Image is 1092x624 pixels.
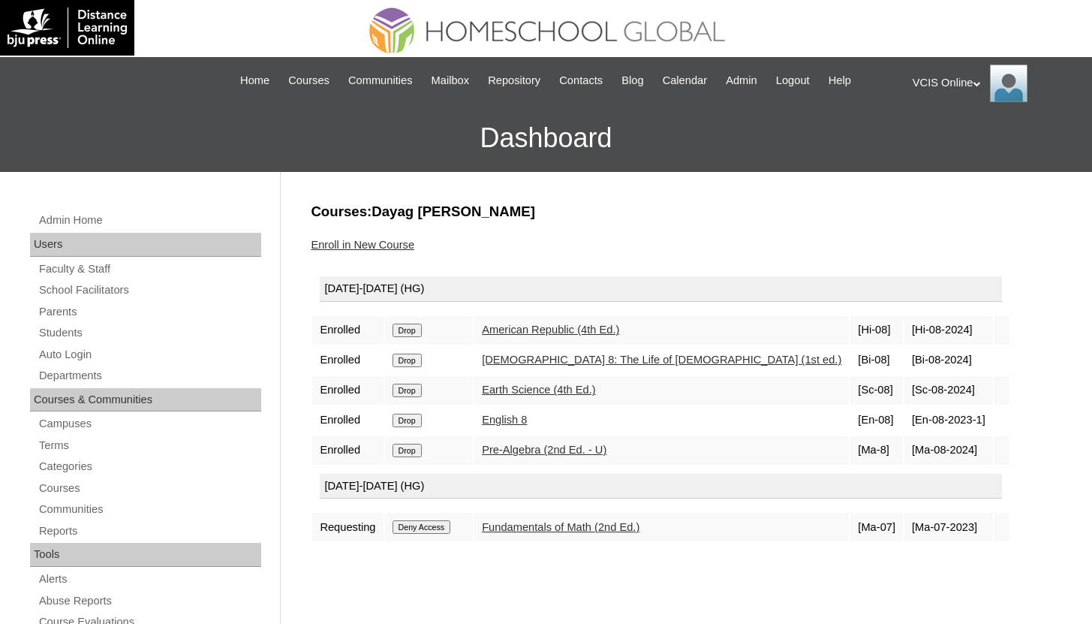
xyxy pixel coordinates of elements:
a: Parents [38,303,261,321]
input: Drop [393,384,422,397]
span: Home [240,72,269,89]
img: logo-white.png [8,8,127,48]
span: Help [829,72,851,89]
a: Courses [281,72,337,89]
td: [Bi-08] [850,346,903,375]
a: Campuses [38,414,261,433]
div: Users [30,233,261,257]
td: [En-08-2023-1] [904,406,993,435]
td: Enrolled [312,346,383,375]
a: Home [233,72,277,89]
td: Enrolled [312,316,383,345]
span: Contacts [559,72,603,89]
a: Departments [38,366,261,385]
a: Logout [769,72,817,89]
span: Admin [726,72,757,89]
a: Categories [38,457,261,476]
div: VCIS Online [913,65,1077,102]
div: [DATE]-[DATE] (HG) [320,276,1001,302]
a: Auto Login [38,345,261,364]
span: Courses [288,72,329,89]
td: [Sc-08] [850,376,903,405]
td: [Ma-08-2024] [904,436,993,465]
a: Calendar [655,72,714,89]
span: Mailbox [432,72,470,89]
td: Enrolled [312,376,383,405]
input: Drop [393,354,422,367]
h3: Dashboard [8,104,1084,172]
td: [En-08] [850,406,903,435]
div: Tools [30,543,261,567]
h3: Courses:Dayag [PERSON_NAME] [311,202,1054,222]
a: Enroll in New Course [311,239,414,251]
a: School Facilitators [38,281,261,300]
input: Drop [393,444,422,457]
a: Mailbox [424,72,477,89]
td: [Ma-07-2023] [904,513,993,541]
a: Communities [341,72,420,89]
img: VCIS Online Admin [990,65,1027,102]
a: Repository [480,72,548,89]
td: [Hi-08] [850,316,903,345]
a: [DEMOGRAPHIC_DATA] 8: The Life of [DEMOGRAPHIC_DATA] (1st ed.) [482,354,841,366]
span: Repository [488,72,540,89]
a: Admin Home [38,211,261,230]
td: Enrolled [312,436,383,465]
a: Abuse Reports [38,592,261,610]
td: Requesting [312,513,383,541]
td: [Sc-08-2024] [904,376,993,405]
a: Courses [38,479,261,498]
a: Students [38,324,261,342]
td: [Ma-8] [850,436,903,465]
span: Logout [776,72,810,89]
td: [Hi-08-2024] [904,316,993,345]
a: Reports [38,522,261,541]
input: Drop [393,324,422,337]
a: Communities [38,500,261,519]
a: Help [821,72,859,89]
a: Earth Science (4th Ed.) [482,384,596,396]
a: American Republic (4th Ed.) [482,324,619,336]
div: [DATE]-[DATE] (HG) [320,474,1001,499]
span: Blog [621,72,643,89]
input: Deny Access [393,520,451,534]
span: Communities [348,72,413,89]
td: [Ma-07] [850,513,903,541]
a: Fundamentals of Math (2nd Ed.) [482,521,639,533]
a: Blog [614,72,651,89]
div: Courses & Communities [30,388,261,412]
a: Faculty & Staff [38,260,261,279]
a: Alerts [38,570,261,589]
a: Pre-Algebra (2nd Ed. - U) [482,444,606,456]
a: English 8 [482,414,527,426]
input: Drop [393,414,422,427]
td: [Bi-08-2024] [904,346,993,375]
a: Admin [718,72,765,89]
a: Terms [38,436,261,455]
span: Calendar [663,72,707,89]
a: Contacts [552,72,610,89]
td: Enrolled [312,406,383,435]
